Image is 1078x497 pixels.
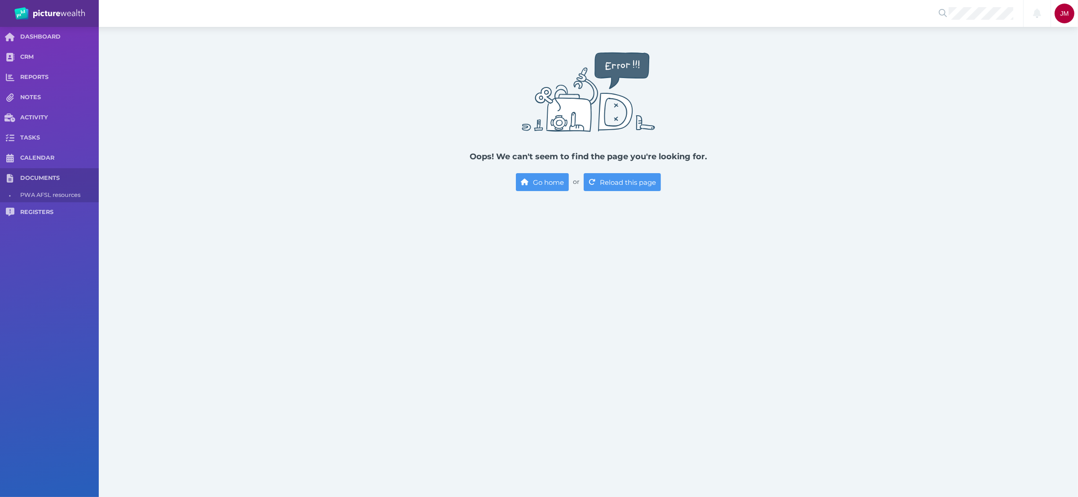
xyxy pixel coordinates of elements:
[522,52,655,132] img: Error
[20,74,99,81] span: REPORTS
[573,178,580,186] span: or
[584,173,661,191] button: Reload this page
[1055,4,1074,23] div: Jonathon Martino
[20,33,99,41] span: DASHBOARD
[20,94,99,101] span: NOTES
[20,188,96,202] span: PWA AFSL resources
[20,154,99,162] span: CALENDAR
[516,173,569,191] a: Go home
[531,178,568,187] span: Go home
[20,114,99,122] span: ACTIVITY
[20,174,99,182] span: DOCUMENTS
[20,134,99,142] span: TASKS
[20,209,99,216] span: REGISTERS
[1060,10,1069,17] span: JM
[20,53,99,61] span: CRM
[598,178,660,187] span: Reload this page
[14,7,85,20] img: PW
[470,152,707,161] span: Oops! We can't seem to find the page you're looking for.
